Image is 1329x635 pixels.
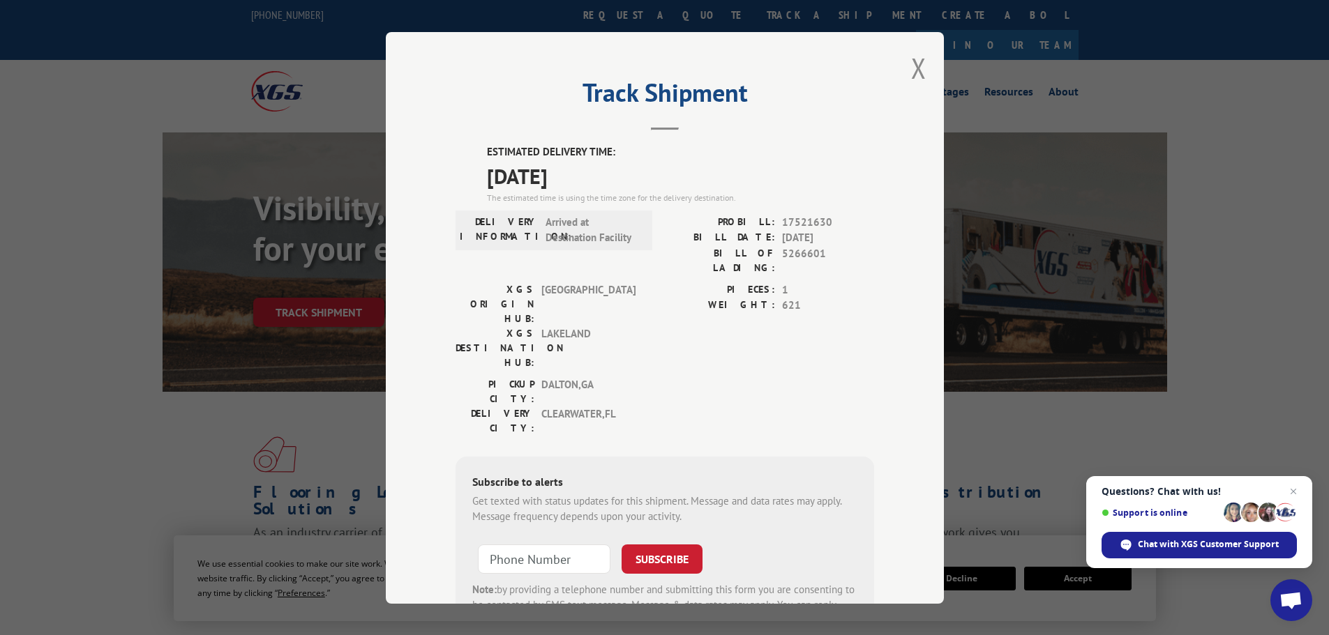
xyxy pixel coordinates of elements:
span: Arrived at Destination Facility [546,214,640,245]
h2: Track Shipment [456,83,874,109]
input: Phone Number [478,544,610,573]
div: Get texted with status updates for this shipment. Message and data rates may apply. Message frequ... [472,493,857,524]
label: ESTIMATED DELIVERY TIME: [487,144,874,160]
div: Chat with XGS Customer Support [1102,532,1297,558]
span: CLEARWATER , FL [541,406,636,435]
label: BILL OF LADING: [665,245,775,275]
span: Close chat [1285,483,1302,500]
span: [DATE] [782,230,874,246]
span: [GEOGRAPHIC_DATA] [541,282,636,326]
div: Subscribe to alerts [472,473,857,493]
div: Open chat [1270,579,1312,621]
label: DELIVERY INFORMATION: [460,214,539,245]
span: Support is online [1102,507,1219,518]
label: XGS DESTINATION HUB: [456,326,534,369]
span: Chat with XGS Customer Support [1138,538,1279,551]
span: 1 [782,282,874,298]
div: by providing a telephone number and submitting this form you are consenting to be contacted by SM... [472,581,857,629]
div: The estimated time is using the time zone for the delivery destination. [487,191,874,204]
label: PICKUP CITY: [456,376,534,406]
button: Close modal [911,49,926,86]
label: DELIVERY CITY: [456,406,534,435]
span: DALTON , GA [541,376,636,406]
span: 17521630 [782,214,874,230]
label: PIECES: [665,282,775,298]
label: XGS ORIGIN HUB: [456,282,534,326]
button: SUBSCRIBE [622,544,703,573]
span: Questions? Chat with us! [1102,486,1297,497]
span: 5266601 [782,245,874,275]
label: WEIGHT: [665,298,775,314]
label: PROBILL: [665,214,775,230]
strong: Note: [472,582,497,595]
span: LAKELAND [541,326,636,369]
span: [DATE] [487,160,874,191]
label: BILL DATE: [665,230,775,246]
span: 621 [782,298,874,314]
